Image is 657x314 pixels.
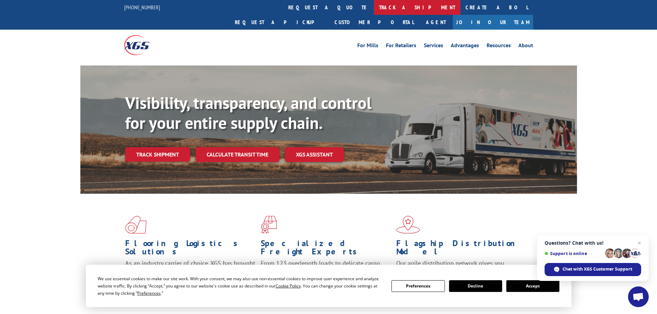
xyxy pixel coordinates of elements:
a: Track shipment [125,147,190,162]
button: Preferences [391,280,445,292]
a: Join Our Team [453,15,533,30]
a: Services [424,43,443,50]
span: Close chat [635,239,644,247]
span: As an industry carrier of choice, XGS has brought innovation and dedication to flooring logistics... [125,259,255,284]
span: Cookie Policy [276,283,301,289]
a: Customer Portal [329,15,419,30]
a: About [518,43,533,50]
a: Agent [419,15,453,30]
img: xgs-icon-total-supply-chain-intelligence-red [125,216,147,234]
a: [PHONE_NUMBER] [124,4,160,11]
span: Preferences [137,290,161,296]
button: Decline [449,280,502,292]
img: xgs-icon-focused-on-flooring-red [261,216,277,234]
a: Request a pickup [230,15,329,30]
h1: Flagship Distribution Model [396,239,527,259]
div: Open chat [628,286,649,307]
div: Chat with XGS Customer Support [545,263,641,276]
span: Our agile distribution network gives you nationwide inventory management on demand. [396,259,523,275]
span: Support is online [545,251,603,256]
a: XGS ASSISTANT [285,147,344,162]
div: We use essential cookies to make our site work. With your consent, we may also use non-essential ... [98,275,383,297]
a: Calculate transit time [196,147,279,162]
a: Resources [487,43,511,50]
span: Chat with XGS Customer Support [563,266,632,272]
span: Questions? Chat with us! [545,240,641,246]
a: For Mills [357,43,378,50]
a: For Retailers [386,43,416,50]
a: Advantages [451,43,479,50]
button: Accept [506,280,559,292]
b: Visibility, transparency, and control for your entire supply chain. [125,92,371,133]
h1: Flooring Logistics Solutions [125,239,256,259]
img: xgs-icon-flagship-distribution-model-red [396,216,420,234]
h1: Specialized Freight Experts [261,239,391,259]
div: Cookie Consent Prompt [86,265,571,307]
p: From 123 overlength loads to delicate cargo, our experienced staff knows the best way to move you... [261,259,391,290]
